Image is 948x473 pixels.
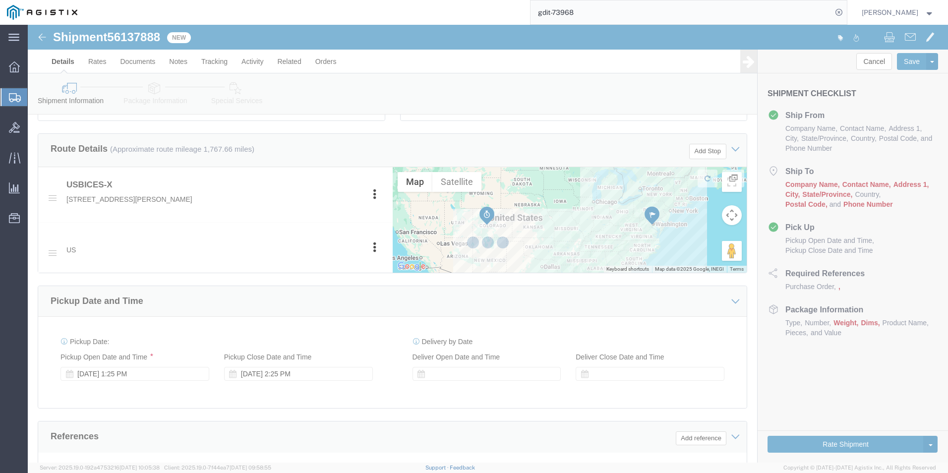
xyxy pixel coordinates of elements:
[164,465,271,471] span: Client: 2025.19.0-7f44ea7
[425,465,450,471] a: Support
[862,7,918,18] span: Feras Saleh
[7,5,77,20] img: logo
[450,465,475,471] a: Feedback
[861,6,935,18] button: [PERSON_NAME]
[531,0,832,24] input: Search for shipment number, reference number
[40,465,160,471] span: Server: 2025.19.0-192a4753216
[230,465,271,471] span: [DATE] 09:58:55
[783,464,936,472] span: Copyright © [DATE]-[DATE] Agistix Inc., All Rights Reserved
[119,465,160,471] span: [DATE] 10:05:38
